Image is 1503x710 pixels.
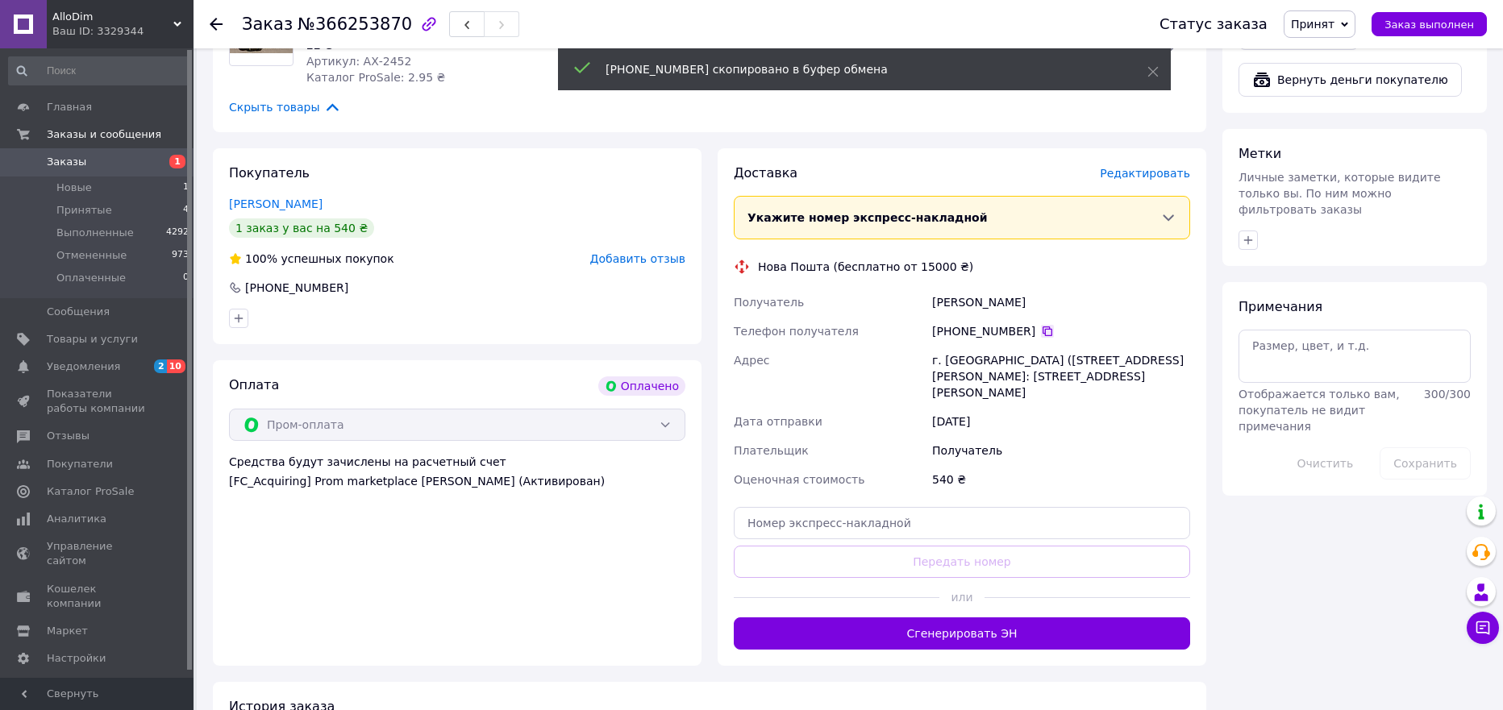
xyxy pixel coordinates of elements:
[172,248,189,263] span: 973
[734,507,1190,539] input: Номер экспресс-накладной
[754,259,977,275] div: Нова Пошта (бесплатно от 15000 ₴)
[47,457,113,471] span: Покупатели
[229,454,685,489] div: Средства будут зачислены на расчетный счет
[183,271,189,285] span: 0
[734,415,822,428] span: Дата отправки
[47,155,86,169] span: Заказы
[229,377,279,392] span: Оплата
[1239,299,1322,314] span: Примечания
[154,359,167,373] span: 2
[47,100,92,114] span: Главная
[47,332,138,347] span: Товары и услуги
[8,56,190,85] input: Поиск
[1239,146,1281,161] span: Метки
[52,10,173,24] span: AlloDim
[932,323,1190,339] div: [PHONE_NUMBER]
[167,359,185,373] span: 10
[306,55,411,68] span: Артикул: АХ-2452
[1384,19,1474,31] span: Заказ выполнен
[229,218,374,238] div: 1 заказ у вас на 540 ₴
[47,359,120,374] span: Уведомления
[245,252,277,265] span: 100%
[939,589,985,605] span: или
[734,444,809,457] span: Плательщик
[929,288,1193,317] div: [PERSON_NAME]
[929,465,1193,494] div: 540 ₴
[244,280,350,296] div: [PHONE_NUMBER]
[590,252,685,265] span: Добавить отзыв
[47,484,134,499] span: Каталог ProSale
[229,165,310,181] span: Покупатель
[47,512,106,526] span: Аналитика
[52,24,194,39] div: Ваш ID: 3329344
[1424,388,1471,401] span: 300 / 300
[229,473,685,489] div: [FC_Acquiring] Prom marketplace [PERSON_NAME] (Активирован)
[298,15,412,34] span: №366253870
[56,248,127,263] span: Отмененные
[183,181,189,195] span: 1
[229,197,323,210] a: [PERSON_NAME]
[169,155,185,168] span: 1
[929,346,1193,407] div: г. [GEOGRAPHIC_DATA] ([STREET_ADDRESS][PERSON_NAME]: [STREET_ADDRESS][PERSON_NAME]
[242,15,293,34] span: Заказ
[47,429,90,443] span: Отзывы
[734,296,804,309] span: Получатель
[929,407,1193,436] div: [DATE]
[47,305,110,319] span: Сообщения
[1239,388,1400,433] span: Отображается только вам, покупатель не видит примечания
[56,271,126,285] span: Оплаченные
[166,226,189,240] span: 4292
[598,376,685,396] div: Оплачено
[1291,18,1334,31] span: Принят
[1372,12,1487,36] button: Заказ выполнен
[47,651,106,666] span: Настройки
[606,61,1107,77] div: [PHONE_NUMBER] скопировано в буфер обмена
[229,98,341,116] span: Скрыть товары
[1467,612,1499,644] button: Чат с покупателем
[1100,167,1190,180] span: Редактировать
[734,165,797,181] span: Доставка
[56,226,134,240] span: Выполненные
[47,127,161,142] span: Заказы и сообщения
[47,387,149,416] span: Показатели работы компании
[734,325,859,338] span: Телефон получателя
[747,211,988,224] span: Укажите номер экспресс-накладной
[1160,16,1268,32] div: Статус заказа
[47,539,149,568] span: Управление сайтом
[1239,63,1462,97] button: Вернуть деньги покупателю
[183,203,189,218] span: 4
[1239,171,1441,216] span: Личные заметки, которые видите только вы. По ним можно фильтровать заказы
[56,203,112,218] span: Принятые
[929,436,1193,465] div: Получатель
[734,617,1190,650] button: Сгенерировать ЭН
[306,71,445,84] span: Каталог ProSale: 2.95 ₴
[229,251,394,267] div: успешных покупок
[734,473,865,486] span: Оценочная стоимость
[47,582,149,611] span: Кошелек компании
[734,354,769,367] span: Адрес
[47,624,88,638] span: Маркет
[56,181,92,195] span: Новые
[210,16,223,32] div: Вернуться назад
